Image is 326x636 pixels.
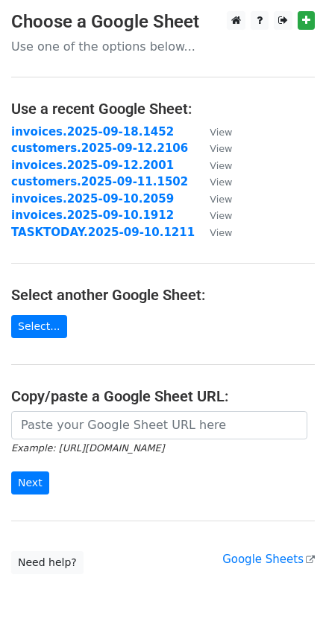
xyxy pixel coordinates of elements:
p: Use one of the options below... [11,39,315,54]
h4: Copy/paste a Google Sheet URL: [11,387,315,405]
a: Select... [11,315,67,338]
small: Example: [URL][DOMAIN_NAME] [11,442,164,454]
a: View [195,159,232,172]
h4: Use a recent Google Sheet: [11,100,315,118]
h4: Select another Google Sheet: [11,286,315,304]
small: View [210,194,232,205]
a: invoices.2025-09-10.2059 [11,192,174,206]
a: View [195,192,232,206]
small: View [210,160,232,171]
h3: Choose a Google Sheet [11,11,315,33]
input: Next [11,471,49,495]
small: View [210,143,232,154]
small: View [210,227,232,238]
a: customers.2025-09-12.2106 [11,141,188,155]
a: TASKTODAY.2025-09-10.1211 [11,226,195,239]
a: invoices.2025-09-18.1452 [11,125,174,139]
a: View [195,175,232,188]
input: Paste your Google Sheet URL here [11,411,307,439]
a: View [195,209,232,222]
a: Google Sheets [222,553,315,566]
a: customers.2025-09-11.1502 [11,175,188,188]
a: View [195,125,232,139]
a: View [195,226,232,239]
a: invoices.2025-09-10.1912 [11,209,174,222]
a: invoices.2025-09-12.2001 [11,159,174,172]
a: Need help? [11,551,84,574]
small: View [210,210,232,221]
small: View [210,177,232,188]
small: View [210,127,232,138]
a: View [195,141,232,155]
